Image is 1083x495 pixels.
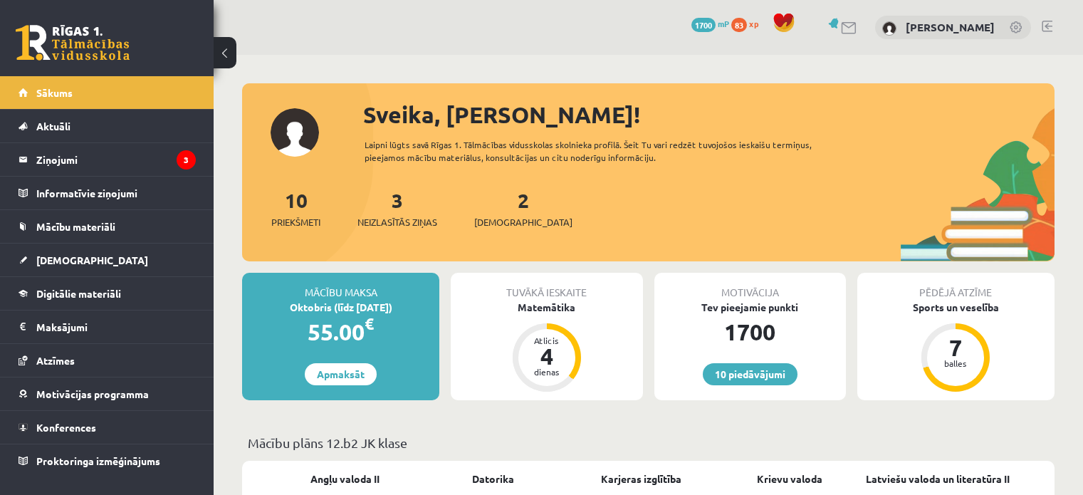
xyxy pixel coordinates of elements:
span: xp [749,18,758,29]
span: Neizlasītās ziņas [357,215,437,229]
a: Krievu valoda [757,471,822,486]
span: Mācību materiāli [36,220,115,233]
span: mP [718,18,729,29]
div: Tev pieejamie punkti [654,300,846,315]
a: Informatīvie ziņojumi [19,177,196,209]
a: [DEMOGRAPHIC_DATA] [19,244,196,276]
span: Sākums [36,86,73,99]
a: Datorika [472,471,514,486]
span: Aktuāli [36,120,70,132]
a: Ziņojumi3 [19,143,196,176]
div: Laipni lūgts savā Rīgas 1. Tālmācības vidusskolas skolnieka profilā. Šeit Tu vari redzēt tuvojošo... [365,138,852,164]
a: Apmaksāt [305,363,377,385]
a: Motivācijas programma [19,377,196,410]
span: Motivācijas programma [36,387,149,400]
a: Maksājumi [19,311,196,343]
a: 83 xp [731,18,765,29]
span: [DEMOGRAPHIC_DATA] [474,215,572,229]
p: Mācību plāns 12.b2 JK klase [248,433,1049,452]
a: Atzīmes [19,344,196,377]
a: Sports un veselība 7 balles [857,300,1055,394]
a: Angļu valoda II [310,471,380,486]
div: 4 [525,345,568,368]
div: balles [934,359,977,368]
div: dienas [525,368,568,376]
div: Tuvākā ieskaite [451,273,642,300]
legend: Maksājumi [36,311,196,343]
a: Digitālie materiāli [19,277,196,310]
span: Konferences [36,421,96,434]
div: 7 [934,336,977,359]
span: Atzīmes [36,354,75,367]
div: Oktobris (līdz [DATE]) [242,300,439,315]
div: 1700 [654,315,846,349]
a: Proktoringa izmēģinājums [19,444,196,477]
div: Mācību maksa [242,273,439,300]
div: Sveika, [PERSON_NAME]! [363,98,1055,132]
a: 10 piedāvājumi [703,363,797,385]
span: Proktoringa izmēģinājums [36,454,160,467]
div: Sports un veselība [857,300,1055,315]
a: 2[DEMOGRAPHIC_DATA] [474,187,572,229]
div: Matemātika [451,300,642,315]
i: 3 [177,150,196,170]
a: Sākums [19,76,196,109]
div: 55.00 [242,315,439,349]
div: Atlicis [525,336,568,345]
a: 10Priekšmeti [271,187,320,229]
div: Pēdējā atzīme [857,273,1055,300]
legend: Informatīvie ziņojumi [36,177,196,209]
div: Motivācija [654,273,846,300]
a: Matemātika Atlicis 4 dienas [451,300,642,394]
span: Digitālie materiāli [36,287,121,300]
a: Aktuāli [19,110,196,142]
span: € [365,313,374,334]
a: Karjeras izglītība [601,471,681,486]
a: Mācību materiāli [19,210,196,243]
a: 3Neizlasītās ziņas [357,187,437,229]
span: 83 [731,18,747,32]
legend: Ziņojumi [36,143,196,176]
span: 1700 [691,18,716,32]
a: [PERSON_NAME] [906,20,995,34]
a: Konferences [19,411,196,444]
img: Milena Muhina [882,21,896,36]
a: Rīgas 1. Tālmācības vidusskola [16,25,130,61]
a: 1700 mP [691,18,729,29]
span: Priekšmeti [271,215,320,229]
span: [DEMOGRAPHIC_DATA] [36,254,148,266]
a: Latviešu valoda un literatūra II [866,471,1010,486]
